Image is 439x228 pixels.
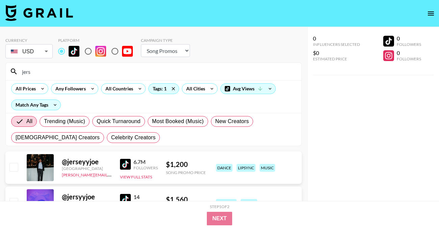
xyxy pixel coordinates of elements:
a: [PERSON_NAME][EMAIL_ADDRESS][DOMAIN_NAME] [62,171,162,177]
div: Avg Views [221,84,275,94]
div: All Prices [11,84,37,94]
span: New Creators [215,117,249,125]
span: Most Booked (Music) [152,117,204,125]
div: 6.7M [133,159,158,165]
div: dance [216,164,233,172]
div: [GEOGRAPHIC_DATA] [62,166,112,171]
div: 0 [313,35,360,42]
img: Instagram [95,46,106,57]
img: Grail Talent [5,5,73,21]
input: Search by User Name [18,66,297,77]
span: All [26,117,32,125]
span: Celebrity Creators [111,134,156,142]
div: 0 [397,35,421,42]
img: YouTube [122,46,133,57]
button: View Full Stats [120,174,152,179]
div: Step 1 of 2 [210,204,229,209]
div: lipsync [237,164,255,172]
img: TikTok [120,194,131,205]
div: USD [7,46,51,57]
div: Estimated Price [313,56,360,61]
span: Trending (Music) [44,117,85,125]
span: [DEMOGRAPHIC_DATA] Creators [16,134,100,142]
div: Match Any Tags [11,100,60,110]
div: @ jerseyyjoe [62,158,112,166]
div: Influencers Selected [313,42,360,47]
div: 14 [133,194,158,200]
div: Currency [5,38,53,43]
div: Song Promo Price [166,170,206,175]
img: TikTok [69,46,79,57]
div: 0 [397,50,421,56]
div: Followers [133,200,158,205]
img: TikTok [120,159,131,170]
span: Quick Turnaround [97,117,141,125]
div: Followers [397,56,421,61]
div: All Countries [101,84,135,94]
button: open drawer [424,7,438,20]
div: $0 [313,50,360,56]
div: Tags: 1 [149,84,179,94]
div: comedy [216,199,237,207]
iframe: Drift Widget Chat Controller [405,194,431,220]
div: All Cities [182,84,206,94]
div: $ 1,200 [166,160,206,169]
div: Any Followers [51,84,87,94]
div: Followers [397,42,421,47]
div: dance [241,199,257,207]
div: Platform [58,38,138,43]
div: $ 1,560 [166,195,206,204]
div: Campaign Type [141,38,190,43]
div: music [260,164,275,172]
div: @ jersyyjoe [62,193,112,201]
button: Next [207,212,232,225]
div: Followers [133,165,158,170]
